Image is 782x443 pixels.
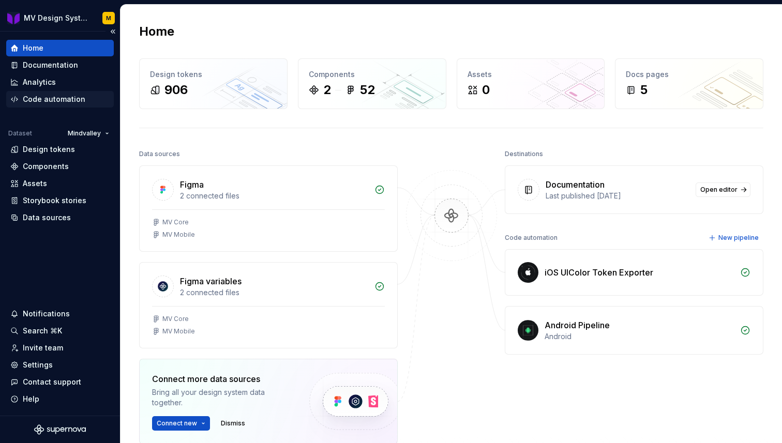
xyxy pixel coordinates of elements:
[6,40,114,56] a: Home
[162,231,195,239] div: MV Mobile
[23,60,78,70] div: Documentation
[360,82,375,98] div: 52
[6,340,114,356] a: Invite team
[323,82,331,98] div: 2
[6,357,114,373] a: Settings
[546,178,605,191] div: Documentation
[482,82,490,98] div: 0
[468,69,594,80] div: Assets
[696,182,750,197] a: Open editor
[6,374,114,390] button: Contact support
[23,309,70,319] div: Notifications
[139,58,288,109] a: Design tokens906
[700,186,738,194] span: Open editor
[2,7,118,29] button: MV Design System MobileM
[152,387,292,408] div: Bring all your design system data together.
[6,192,114,209] a: Storybook stories
[23,360,53,370] div: Settings
[6,158,114,175] a: Components
[221,419,245,427] span: Dismiss
[615,58,763,109] a: Docs pages5
[139,23,174,40] h2: Home
[23,178,47,189] div: Assets
[6,391,114,407] button: Help
[106,14,111,22] div: M
[162,218,189,226] div: MV Core
[6,91,114,108] a: Code automation
[164,82,188,98] div: 906
[180,287,368,298] div: 2 connected files
[216,416,250,431] button: Dismiss
[7,12,20,24] img: b3ac2a31-7ea9-4fd1-9cb6-08b90a735998.png
[23,343,63,353] div: Invite team
[6,305,114,322] button: Notifications
[6,74,114,90] a: Analytics
[505,231,558,245] div: Code automation
[6,57,114,73] a: Documentation
[6,175,114,192] a: Assets
[6,141,114,158] a: Design tokens
[8,129,32,138] div: Dataset
[546,191,689,201] div: Last published [DATE]
[298,58,446,109] a: Components252
[626,69,753,80] div: Docs pages
[6,323,114,339] button: Search ⌘K
[139,165,398,252] a: Figma2 connected filesMV CoreMV Mobile
[139,147,180,161] div: Data sources
[6,209,114,226] a: Data sources
[180,275,242,287] div: Figma variables
[150,69,277,80] div: Design tokens
[162,327,195,335] div: MV Mobile
[152,373,292,385] div: Connect more data sources
[23,43,43,53] div: Home
[23,144,75,155] div: Design tokens
[162,315,189,323] div: MV Core
[157,419,197,427] span: Connect new
[180,191,368,201] div: 2 connected files
[106,24,120,39] button: Collapse sidebar
[23,326,62,336] div: Search ⌘K
[139,262,398,348] a: Figma variables2 connected filesMV CoreMV Mobile
[63,126,114,141] button: Mindvalley
[23,394,39,404] div: Help
[545,319,610,331] div: Android Pipeline
[457,58,605,109] a: Assets0
[718,234,759,242] span: New pipeline
[309,69,435,80] div: Components
[23,195,86,206] div: Storybook stories
[23,212,71,223] div: Data sources
[23,377,81,387] div: Contact support
[640,82,648,98] div: 5
[180,178,204,191] div: Figma
[545,331,734,342] div: Android
[23,161,69,172] div: Components
[545,266,653,279] div: iOS UIColor Token Exporter
[152,416,210,431] button: Connect new
[23,77,56,87] div: Analytics
[68,129,101,138] span: Mindvalley
[24,13,90,23] div: MV Design System Mobile
[705,231,763,245] button: New pipeline
[34,424,86,435] svg: Supernova Logo
[23,94,85,104] div: Code automation
[505,147,543,161] div: Destinations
